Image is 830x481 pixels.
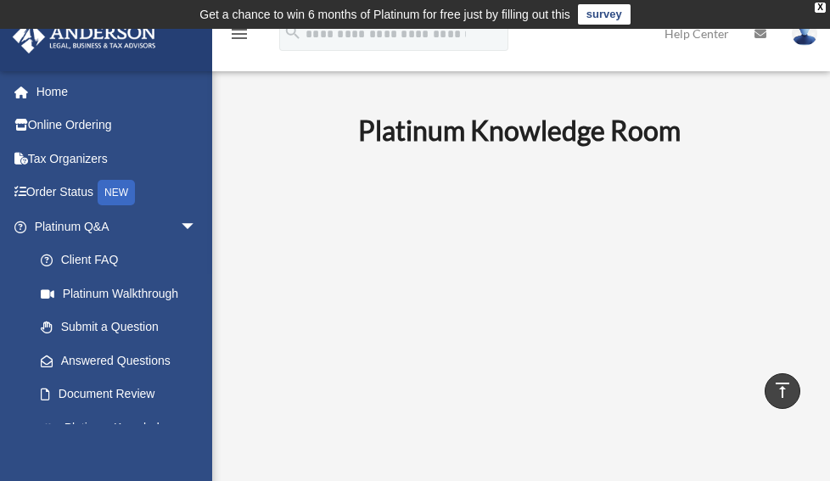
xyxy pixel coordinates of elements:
[815,3,826,13] div: close
[578,4,631,25] a: survey
[24,310,222,344] a: Submit a Question
[199,4,570,25] div: Get a chance to win 6 months of Platinum for free just by filling out this
[12,210,222,243] a: Platinum Q&Aarrow_drop_down
[358,114,681,147] b: Platinum Knowledge Room
[98,180,135,205] div: NEW
[229,30,250,44] a: menu
[24,277,222,310] a: Platinum Walkthrough
[765,373,800,409] a: vertical_align_top
[229,24,250,44] i: menu
[12,109,222,143] a: Online Ordering
[24,344,222,378] a: Answered Questions
[12,142,222,176] a: Tax Organizers
[24,378,222,411] a: Document Review
[180,210,214,244] span: arrow_drop_down
[792,21,817,46] img: User Pic
[24,411,214,465] a: Platinum Knowledge Room
[24,243,222,277] a: Client FAQ
[265,170,774,456] iframe: 231110_Toby_KnowledgeRoom
[12,75,222,109] a: Home
[283,23,302,42] i: search
[8,20,161,53] img: Anderson Advisors Platinum Portal
[772,380,793,400] i: vertical_align_top
[12,176,222,210] a: Order StatusNEW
